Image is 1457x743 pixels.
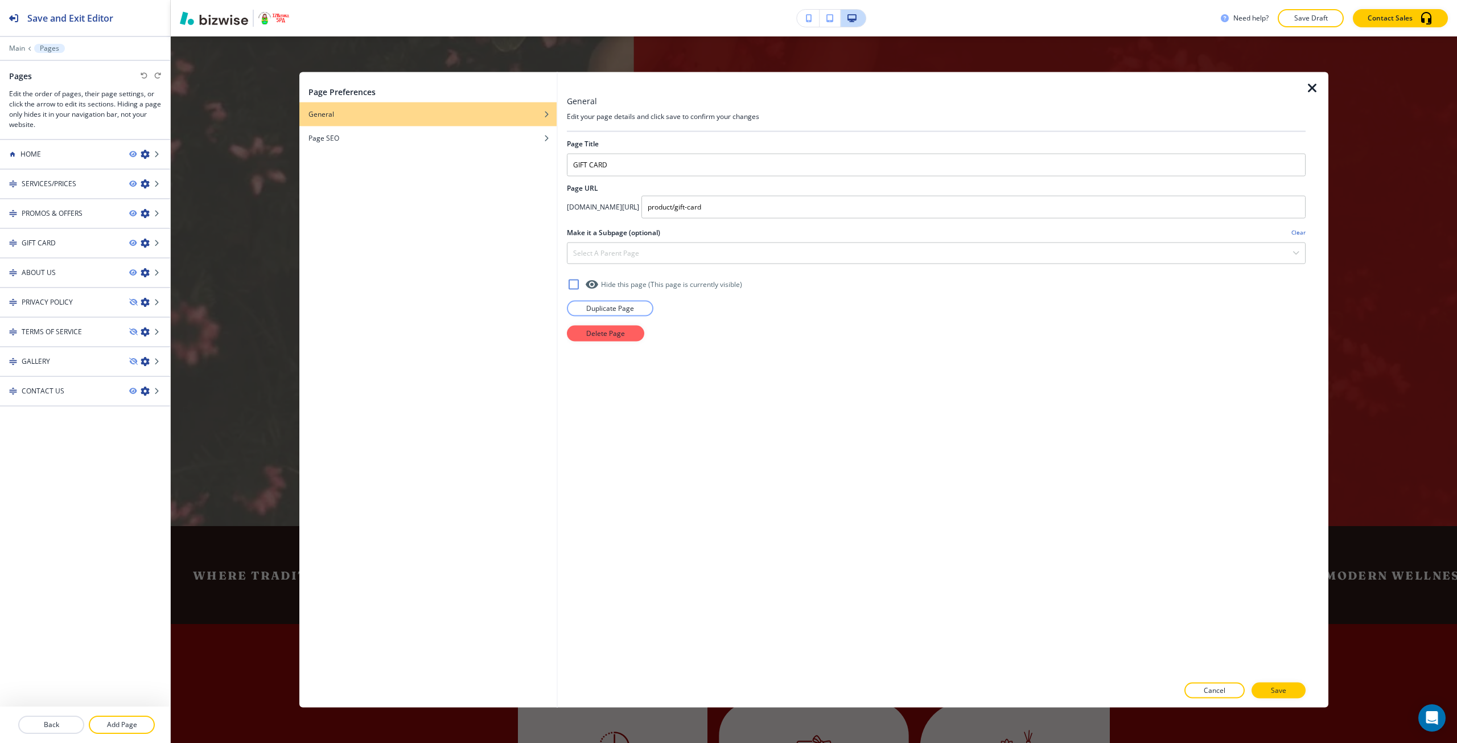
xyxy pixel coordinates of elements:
[22,208,83,219] h4: PROMOS & OFFERS
[1353,9,1448,27] button: Contact Sales
[9,180,17,188] img: Drag
[9,89,161,130] h3: Edit the order of pages, their page settings, or click the arrow to edit its sections. Hiding a p...
[1271,685,1286,696] p: Save
[9,210,17,217] img: Drag
[1418,704,1446,732] div: Open Intercom Messenger
[22,179,76,189] h4: SERVICES/PRICES
[19,720,83,730] p: Back
[573,248,639,258] h4: Select a parent page
[601,279,742,289] h4: Hide this page (This page is currently visible )
[180,11,248,25] img: Bizwise Logo
[9,269,17,277] img: Drag
[1252,683,1306,699] button: Save
[299,102,557,126] button: General
[567,95,597,106] h3: General
[308,109,334,119] h4: General
[22,327,82,337] h4: TERMS OF SERVICE
[1204,685,1225,696] p: Cancel
[22,238,56,248] h4: GIFT CARD
[20,149,41,159] h4: HOME
[22,356,50,367] h4: GALLERY
[22,268,56,278] h4: ABOUT US
[89,716,155,734] button: Add Page
[9,328,17,336] img: Drag
[567,277,1306,291] div: Hide this page (This page is currently visible)
[567,325,644,341] button: Delete Page
[1278,9,1344,27] button: Save Draft
[567,183,1306,193] h2: Page URL
[567,138,599,149] h2: Page Title
[308,85,376,97] h2: Page Preferences
[27,11,113,25] h2: Save and Exit Editor
[22,386,64,396] h4: CONTACT US
[1368,13,1413,23] p: Contact Sales
[9,298,17,306] img: Drag
[9,239,17,247] img: Drag
[308,133,339,143] h4: Page SEO
[40,44,59,52] p: Pages
[9,387,17,395] img: Drag
[567,111,1306,121] h4: Edit your page details and click save to confirm your changes
[567,300,653,316] button: Duplicate Page
[9,358,17,366] img: Drag
[1293,13,1329,23] p: Save Draft
[567,202,639,212] h4: [DOMAIN_NAME][URL]
[299,126,557,150] button: Page SEO
[9,44,25,52] button: Main
[586,303,634,313] p: Duplicate Page
[1233,13,1269,23] h3: Need help?
[1291,228,1306,237] h4: Clear
[22,297,73,307] h4: PRIVACY POLICY
[90,720,154,730] p: Add Page
[9,70,32,82] h2: Pages
[258,12,289,24] img: Your Logo
[567,227,660,237] h2: Make it a Subpage (optional)
[18,716,84,734] button: Back
[34,44,65,53] button: Pages
[586,328,625,338] p: Delete Page
[1184,683,1245,699] button: Cancel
